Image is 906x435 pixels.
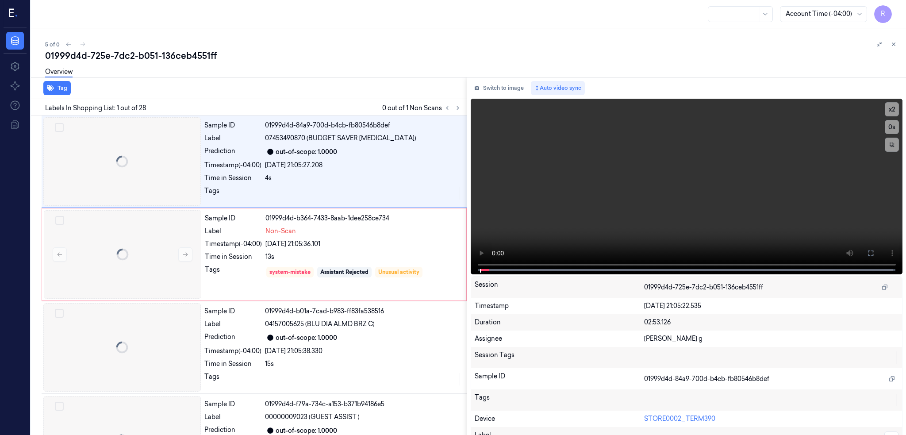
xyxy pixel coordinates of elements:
[45,50,899,62] div: 01999d4d-725e-7dc2-b051-136ceb4551ff
[204,359,261,369] div: Time in Session
[644,334,898,343] div: [PERSON_NAME] g
[265,307,461,316] div: 01999d4d-b01a-7cad-b983-ff83fa538516
[276,333,337,343] div: out-of-scope: 1.0000
[475,414,644,423] div: Device
[644,414,898,423] div: STORE0002_TERM390
[204,320,261,329] div: Label
[55,402,64,411] button: Select row
[205,252,262,262] div: Time in Session
[265,239,461,249] div: [DATE] 21:05:36.101
[265,134,416,143] span: 07453490870 (BUDGET SAVER [MEDICAL_DATA])
[644,301,898,311] div: [DATE] 21:05:22.535
[45,67,73,77] a: Overview
[55,123,64,132] button: Select row
[475,350,644,365] div: Session Tags
[265,161,461,170] div: [DATE] 21:05:27.208
[276,147,337,157] div: out-of-scope: 1.0000
[475,280,644,294] div: Session
[204,173,261,183] div: Time in Session
[644,318,898,327] div: 02:53.126
[55,309,64,318] button: Select row
[265,227,296,236] span: Non-Scan
[204,372,261,386] div: Tags
[471,81,527,95] button: Switch to image
[265,400,461,409] div: 01999d4d-f79a-734c-a153-b371b94186e5
[55,216,64,225] button: Select row
[205,239,262,249] div: Timestamp (-04:00)
[265,359,461,369] div: 15s
[874,5,892,23] button: R
[204,400,261,409] div: Sample ID
[205,227,262,236] div: Label
[644,374,769,384] span: 01999d4d-84a9-700d-b4cb-fb80546b8def
[475,393,644,407] div: Tags
[885,102,899,116] button: x2
[475,372,644,386] div: Sample ID
[45,41,60,48] span: 5 of 0
[378,268,419,276] div: Unusual activity
[475,318,644,327] div: Duration
[265,252,461,262] div: 13s
[320,268,369,276] div: Assistant Rejected
[885,120,899,134] button: 0s
[265,214,461,223] div: 01999d4d-b364-7433-8aab-1dee258ce734
[204,412,261,422] div: Label
[269,268,311,276] div: system-mistake
[644,283,763,292] span: 01999d4d-725e-7dc2-b051-136ceb4551ff
[204,332,261,343] div: Prediction
[265,173,461,183] div: 4s
[205,214,262,223] div: Sample ID
[204,161,261,170] div: Timestamp (-04:00)
[204,346,261,356] div: Timestamp (-04:00)
[265,346,461,356] div: [DATE] 21:05:38.330
[45,104,146,113] span: Labels In Shopping List: 1 out of 28
[382,103,463,113] span: 0 out of 1 Non Scans
[204,146,261,157] div: Prediction
[265,121,461,130] div: 01999d4d-84a9-700d-b4cb-fb80546b8def
[204,121,261,130] div: Sample ID
[43,81,71,95] button: Tag
[531,81,585,95] button: Auto video sync
[475,334,644,343] div: Assignee
[204,307,261,316] div: Sample ID
[265,320,375,329] span: 04157005625 (BLU DIA ALMD BRZ C)
[265,412,360,422] span: 00000009023 (GUEST ASSIST )
[475,301,644,311] div: Timestamp
[204,186,261,200] div: Tags
[204,134,261,143] div: Label
[205,265,262,279] div: Tags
